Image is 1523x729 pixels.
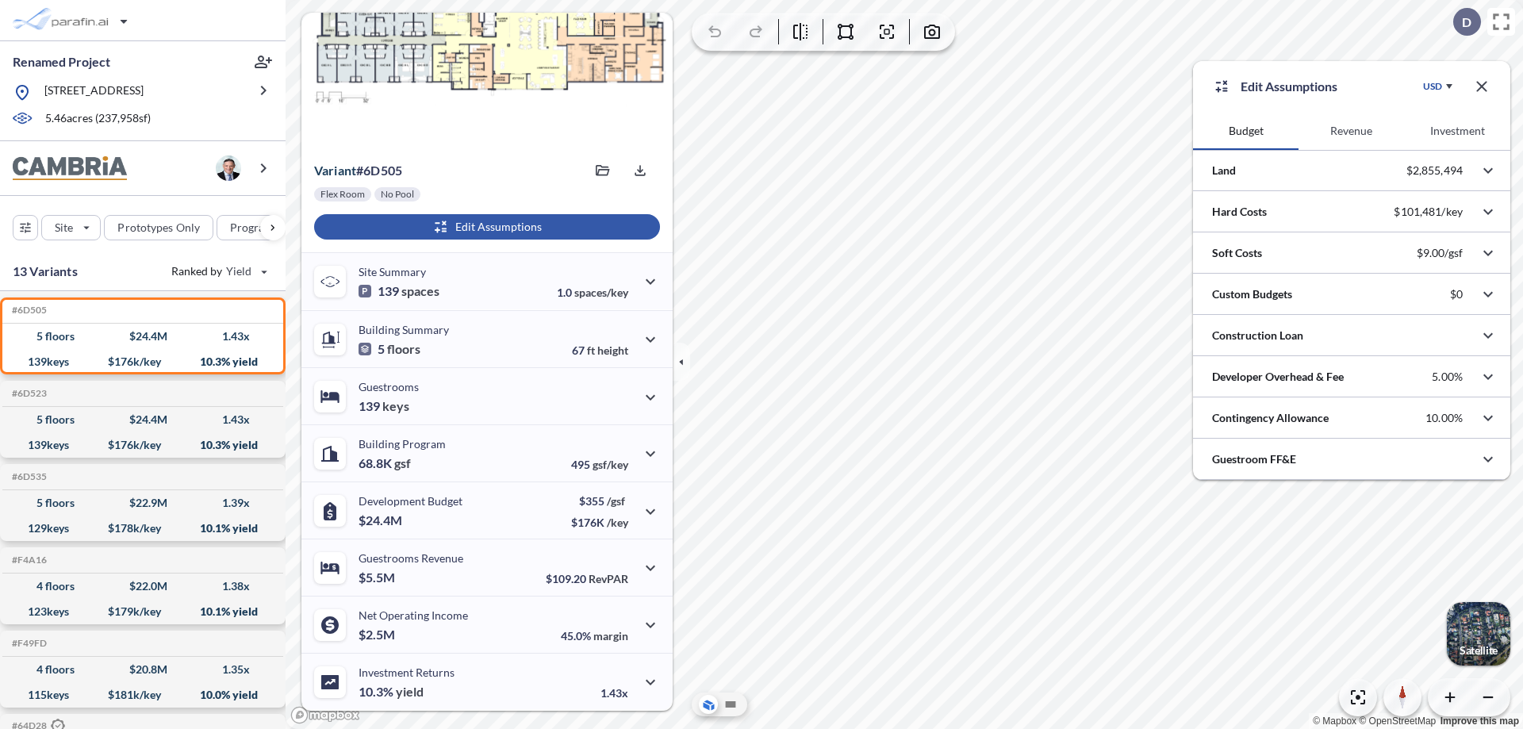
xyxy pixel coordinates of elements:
button: Site Plan [721,695,740,714]
p: Guestrooms Revenue [359,551,463,565]
img: BrandImage [13,156,127,181]
p: Site [55,220,73,236]
p: Guestroom FF&E [1212,451,1296,467]
p: 5.00% [1432,370,1463,384]
p: Development Budget [359,494,462,508]
p: Investment Returns [359,666,455,679]
p: 13 Variants [13,262,78,281]
p: $0 [1450,287,1463,301]
span: Yield [226,263,252,279]
span: Variant [314,163,356,178]
p: 45.0% [561,629,628,643]
p: $24.4M [359,512,405,528]
p: Flex Room [320,188,365,201]
button: Edit Assumptions [314,214,660,240]
a: Mapbox homepage [290,706,360,724]
span: margin [593,629,628,643]
p: 5 [359,341,420,357]
p: Construction Loan [1212,328,1303,343]
p: D [1462,15,1471,29]
span: gsf/key [593,458,628,471]
span: keys [382,398,409,414]
span: gsf [394,455,411,471]
p: $2,855,494 [1406,163,1463,178]
p: # 6d505 [314,163,402,178]
p: Edit Assumptions [1241,77,1337,96]
span: /key [607,516,628,529]
button: Prototypes Only [104,215,213,240]
p: $9.00/gsf [1417,246,1463,260]
p: Hard Costs [1212,204,1267,220]
span: yield [396,684,424,700]
button: Site [41,215,101,240]
p: Developer Overhead & Fee [1212,369,1344,385]
p: 495 [571,458,628,471]
div: USD [1423,80,1442,93]
p: [STREET_ADDRESS] [44,82,144,102]
p: Site Summary [359,265,426,278]
p: $109.20 [546,572,628,585]
button: Investment [1405,112,1510,150]
p: 67 [572,343,628,357]
button: Revenue [1299,112,1404,150]
p: Building Summary [359,323,449,336]
h5: Click to copy the code [9,638,47,649]
span: floors [387,341,420,357]
button: Ranked by Yield [159,259,278,284]
p: $176K [571,516,628,529]
p: Soft Costs [1212,245,1262,261]
p: Building Program [359,437,446,451]
a: Improve this map [1441,716,1519,727]
p: $2.5M [359,627,397,643]
h5: Click to copy the code [9,305,47,316]
p: 139 [359,398,409,414]
p: 5.46 acres ( 237,958 sf) [45,110,151,128]
p: 10.3% [359,684,424,700]
span: ft [587,343,595,357]
button: Switcher ImageSatellite [1447,602,1510,666]
button: Program [217,215,302,240]
p: $101,481/key [1394,205,1463,219]
a: Mapbox [1313,716,1356,727]
span: RevPAR [589,572,628,585]
p: Renamed Project [13,53,110,71]
p: Net Operating Income [359,608,468,622]
span: height [597,343,628,357]
p: 139 [359,283,439,299]
span: /gsf [607,494,625,508]
h5: Click to copy the code [9,554,47,566]
span: spaces/key [574,286,628,299]
p: Contingency Allowance [1212,410,1329,426]
a: OpenStreetMap [1359,716,1436,727]
p: Custom Budgets [1212,286,1292,302]
p: Land [1212,163,1236,178]
p: 68.8K [359,455,411,471]
p: 1.43x [600,686,628,700]
p: Guestrooms [359,380,419,393]
span: spaces [401,283,439,299]
p: 1.0 [557,286,628,299]
img: user logo [216,155,241,181]
p: No Pool [381,188,414,201]
p: Program [230,220,274,236]
p: $355 [571,494,628,508]
p: Prototypes Only [117,220,200,236]
h5: Click to copy the code [9,388,47,399]
button: Aerial View [699,695,718,714]
p: $5.5M [359,570,397,585]
button: Budget [1193,112,1299,150]
p: Satellite [1460,644,1498,657]
img: Switcher Image [1447,602,1510,666]
p: 10.00% [1425,411,1463,425]
h5: Click to copy the code [9,471,47,482]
